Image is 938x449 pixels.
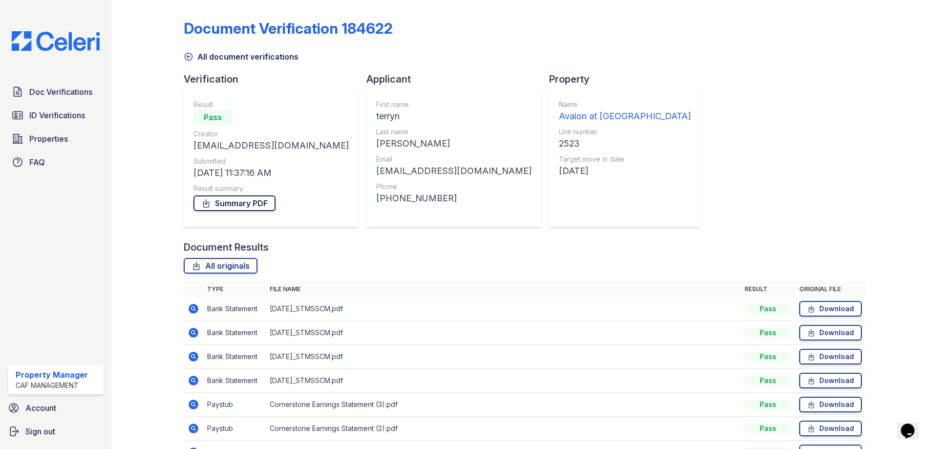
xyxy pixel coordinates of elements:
[184,51,298,63] a: All document verifications
[184,20,393,37] div: Document Verification 184622
[799,349,862,364] a: Download
[4,398,107,418] a: Account
[266,393,741,417] td: Cornerstone Earnings Statement (3).pdf
[741,281,795,297] th: Result
[16,381,88,390] div: CAF Management
[266,417,741,441] td: Cornerstone Earnings Statement (2).pdf
[184,72,366,86] div: Verification
[799,301,862,317] a: Download
[29,133,68,145] span: Properties
[745,400,791,409] div: Pass
[203,393,266,417] td: Paystub
[193,109,233,125] div: Pass
[29,109,85,121] span: ID Verifications
[376,127,532,137] div: Last name
[4,31,107,51] img: CE_Logo_Blue-a8612792a0a2168367f1c8372b55b34899dd931a85d93a1a3d3e32e68fde9ad4.png
[376,137,532,150] div: [PERSON_NAME]
[203,369,266,393] td: Bank Statement
[266,345,741,369] td: [DATE]_STMSSCM.pdf
[25,426,55,437] span: Sign out
[266,369,741,393] td: [DATE]_STMSSCM.pdf
[193,166,349,180] div: [DATE] 11:37:16 AM
[745,424,791,433] div: Pass
[29,156,45,168] span: FAQ
[559,100,691,123] a: Name Avalon at [GEOGRAPHIC_DATA]
[376,109,532,123] div: terryn
[203,417,266,441] td: Paystub
[203,297,266,321] td: Bank Statement
[559,137,691,150] div: 2523
[266,321,741,345] td: [DATE]_STMSSCM.pdf
[745,304,791,314] div: Pass
[795,281,866,297] th: Original file
[8,106,104,125] a: ID Verifications
[549,72,708,86] div: Property
[376,100,532,109] div: First name
[203,281,266,297] th: Type
[799,373,862,388] a: Download
[376,154,532,164] div: Email
[8,82,104,102] a: Doc Verifications
[376,164,532,178] div: [EMAIL_ADDRESS][DOMAIN_NAME]
[799,421,862,436] a: Download
[203,345,266,369] td: Bank Statement
[193,100,349,109] div: Result
[193,195,276,211] a: Summary PDF
[799,397,862,412] a: Download
[745,352,791,362] div: Pass
[8,152,104,172] a: FAQ
[4,422,107,441] a: Sign out
[799,325,862,341] a: Download
[376,182,532,192] div: Phone
[16,369,88,381] div: Property Manager
[29,86,92,98] span: Doc Verifications
[193,139,349,152] div: [EMAIL_ADDRESS][DOMAIN_NAME]
[25,402,56,414] span: Account
[559,109,691,123] div: Avalon at [GEOGRAPHIC_DATA]
[203,321,266,345] td: Bank Statement
[559,100,691,109] div: Name
[366,72,549,86] div: Applicant
[193,156,349,166] div: Submitted
[559,154,691,164] div: Target move in date
[193,184,349,193] div: Result summary
[266,297,741,321] td: [DATE]_STMSSCM.pdf
[266,281,741,297] th: File name
[559,164,691,178] div: [DATE]
[376,192,532,205] div: [PHONE_NUMBER]
[897,410,928,439] iframe: chat widget
[193,129,349,139] div: Creator
[745,328,791,338] div: Pass
[184,240,269,254] div: Document Results
[8,129,104,149] a: Properties
[184,258,257,274] a: All originals
[745,376,791,385] div: Pass
[559,127,691,137] div: Unit number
